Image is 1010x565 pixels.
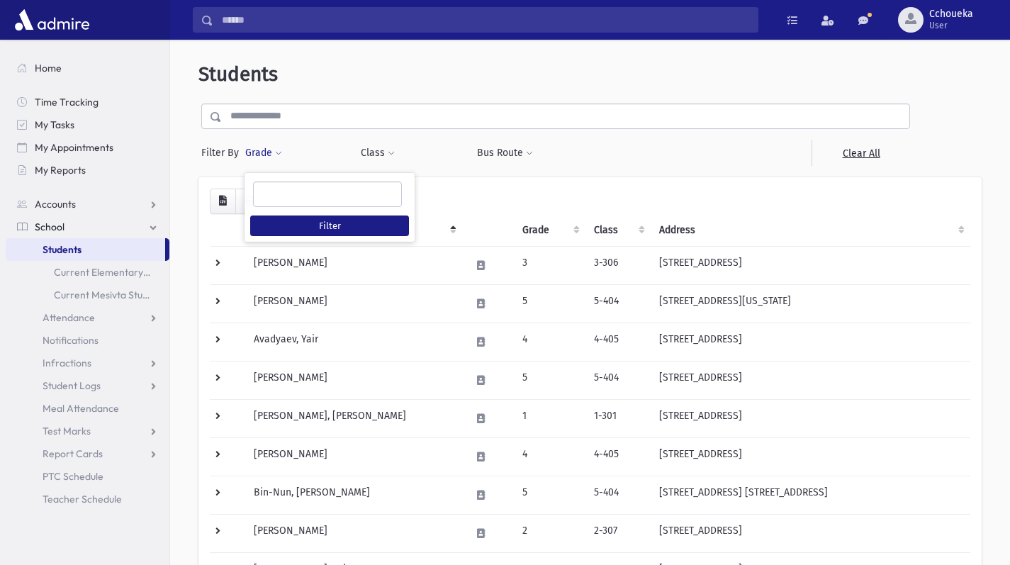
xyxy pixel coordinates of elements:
span: Time Tracking [35,96,99,108]
span: My Tasks [35,118,74,131]
span: PTC Schedule [43,470,103,483]
td: 5-404 [585,476,651,514]
th: Class: activate to sort column ascending [585,214,651,247]
a: Meal Attendance [6,397,169,420]
td: 1-301 [585,399,651,437]
a: My Appointments [6,136,169,159]
td: 5-404 [585,284,651,323]
a: Infractions [6,352,169,374]
td: [PERSON_NAME] [245,514,462,552]
span: Teacher Schedule [43,493,122,505]
span: Infractions [43,357,91,369]
button: Grade [245,140,283,166]
button: Bus Route [476,140,534,166]
button: Print [235,189,264,214]
td: [STREET_ADDRESS] [651,399,970,437]
td: 2 [514,514,586,552]
td: Bin-Nun, [PERSON_NAME] [245,476,462,514]
img: AdmirePro [11,6,93,34]
td: [PERSON_NAME], [PERSON_NAME] [245,399,462,437]
a: Teacher Schedule [6,488,169,510]
td: [STREET_ADDRESS][US_STATE] [651,284,970,323]
td: [STREET_ADDRESS] [STREET_ADDRESS] [651,476,970,514]
a: Accounts [6,193,169,216]
span: My Appointments [35,141,113,154]
a: My Reports [6,159,169,181]
button: Class [360,140,395,166]
td: [STREET_ADDRESS] [651,246,970,284]
span: Report Cards [43,447,103,460]
a: Student Logs [6,374,169,397]
span: School [35,220,64,233]
span: Student Logs [43,379,101,392]
a: Current Elementary Students [6,261,169,284]
td: [PERSON_NAME] [245,246,462,284]
td: 5 [514,476,586,514]
a: Home [6,57,169,79]
td: [STREET_ADDRESS] [651,323,970,361]
td: Avadyaev, Yair [245,323,462,361]
a: My Tasks [6,113,169,136]
span: Attendance [43,311,95,324]
a: Report Cards [6,442,169,465]
a: Time Tracking [6,91,169,113]
td: [STREET_ADDRESS] [651,437,970,476]
a: PTC Schedule [6,465,169,488]
td: 4 [514,323,586,361]
a: Notifications [6,329,169,352]
td: 5 [514,361,586,399]
a: School [6,216,169,238]
td: 2-307 [585,514,651,552]
td: [STREET_ADDRESS] [651,514,970,552]
span: Students [198,62,278,86]
td: 5 [514,284,586,323]
button: Filter [250,216,409,236]
td: [STREET_ADDRESS] [651,361,970,399]
span: Students [43,243,82,256]
td: [PERSON_NAME] [245,361,462,399]
td: 4-405 [585,323,651,361]
td: 3-306 [585,246,651,284]
span: Test Marks [43,425,91,437]
td: [PERSON_NAME] [245,284,462,323]
td: 4 [514,437,586,476]
a: Clear All [812,140,910,166]
td: 1 [514,399,586,437]
td: [PERSON_NAME] [245,437,462,476]
a: Attendance [6,306,169,329]
a: Test Marks [6,420,169,442]
span: Meal Attendance [43,402,119,415]
span: Home [35,62,62,74]
td: 4-405 [585,437,651,476]
span: Filter By [201,145,245,160]
span: Accounts [35,198,76,211]
a: Students [6,238,165,261]
button: CSV [210,189,236,214]
span: My Reports [35,164,86,177]
th: Grade: activate to sort column ascending [514,214,586,247]
span: Notifications [43,334,99,347]
th: Address: activate to sort column ascending [651,214,970,247]
td: 3 [514,246,586,284]
a: Current Mesivta Students [6,284,169,306]
span: Cchoueka [929,9,973,20]
span: User [929,20,973,31]
td: 5-404 [585,361,651,399]
input: Search [213,7,758,33]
